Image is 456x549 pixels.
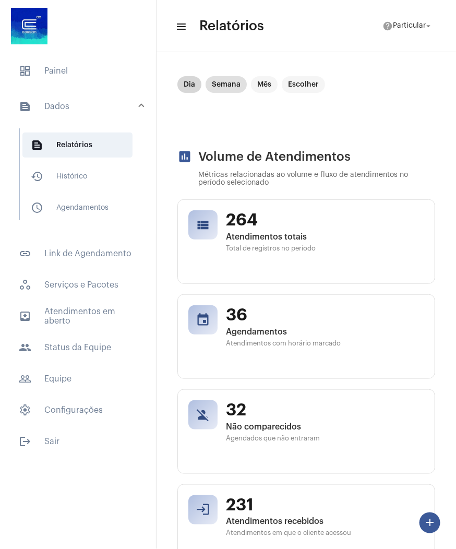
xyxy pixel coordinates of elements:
span: Agendamentos [226,327,424,337]
mat-icon: help [382,21,393,31]
span: Link de Agendamento [10,241,146,266]
mat-chip: Dia [177,76,201,93]
span: Particular [393,22,426,30]
span: 264 [226,210,424,230]
span: Relatórios [22,133,133,158]
mat-chip: Mês [251,76,278,93]
mat-icon: event [196,313,210,327]
span: Sair [10,429,146,454]
mat-icon: sidenav icon [31,201,43,214]
span: 32 [226,400,424,420]
mat-icon: sidenav icon [19,310,31,323]
mat-icon: sidenav icon [19,100,31,113]
span: 231 [226,495,424,515]
span: Painel [10,58,146,83]
span: sidenav icon [19,404,31,416]
span: 36 [226,305,424,325]
div: sidenav iconDados [6,123,156,235]
mat-icon: arrow_drop_down [424,21,433,31]
span: Relatórios [199,18,264,34]
mat-icon: sidenav icon [19,247,31,260]
span: Agendamentos [22,195,133,220]
span: Equipe [10,366,146,391]
mat-icon: add [424,517,436,529]
span: sidenav icon [19,65,31,77]
span: Atendimentos recebidos [226,517,424,527]
span: Status da Equipe [10,335,146,360]
span: sidenav icon [19,279,31,291]
span: Não comparecidos [226,422,424,432]
mat-icon: sidenav icon [31,170,43,183]
span: Total de registros no período [226,245,424,252]
span: Atendimentos totais [226,232,424,242]
button: Particular [376,16,439,37]
span: Atendimentos com horário marcado [226,340,424,347]
mat-expansion-panel-header: sidenav iconDados [6,90,156,123]
mat-icon: sidenav icon [19,435,31,448]
span: Histórico [22,164,133,189]
mat-chip: Semana [206,76,247,93]
span: Atendimentos em aberto [10,304,146,329]
img: d4669ae0-8c07-2337-4f67-34b0df7f5ae4.jpeg [8,5,50,47]
mat-icon: sidenav icon [19,341,31,354]
mat-icon: assessment [177,149,192,164]
mat-chip: Escolher [282,76,325,93]
span: Agendados que não entraram [226,435,424,442]
mat-icon: person_off [196,408,210,422]
span: Atendimentos em que o cliente acessou [226,530,424,537]
mat-panel-title: Dados [19,100,139,113]
p: Métricas relacionadas ao volume e fluxo de atendimentos no período selecionado [198,171,435,187]
mat-icon: sidenav icon [31,139,43,151]
mat-icon: login [196,503,210,517]
mat-icon: view_list [196,218,210,232]
mat-icon: sidenav icon [175,20,186,33]
span: Configurações [10,398,146,423]
mat-icon: sidenav icon [19,373,31,385]
span: Serviços e Pacotes [10,272,146,297]
h2: Volume de Atendimentos [177,149,435,164]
